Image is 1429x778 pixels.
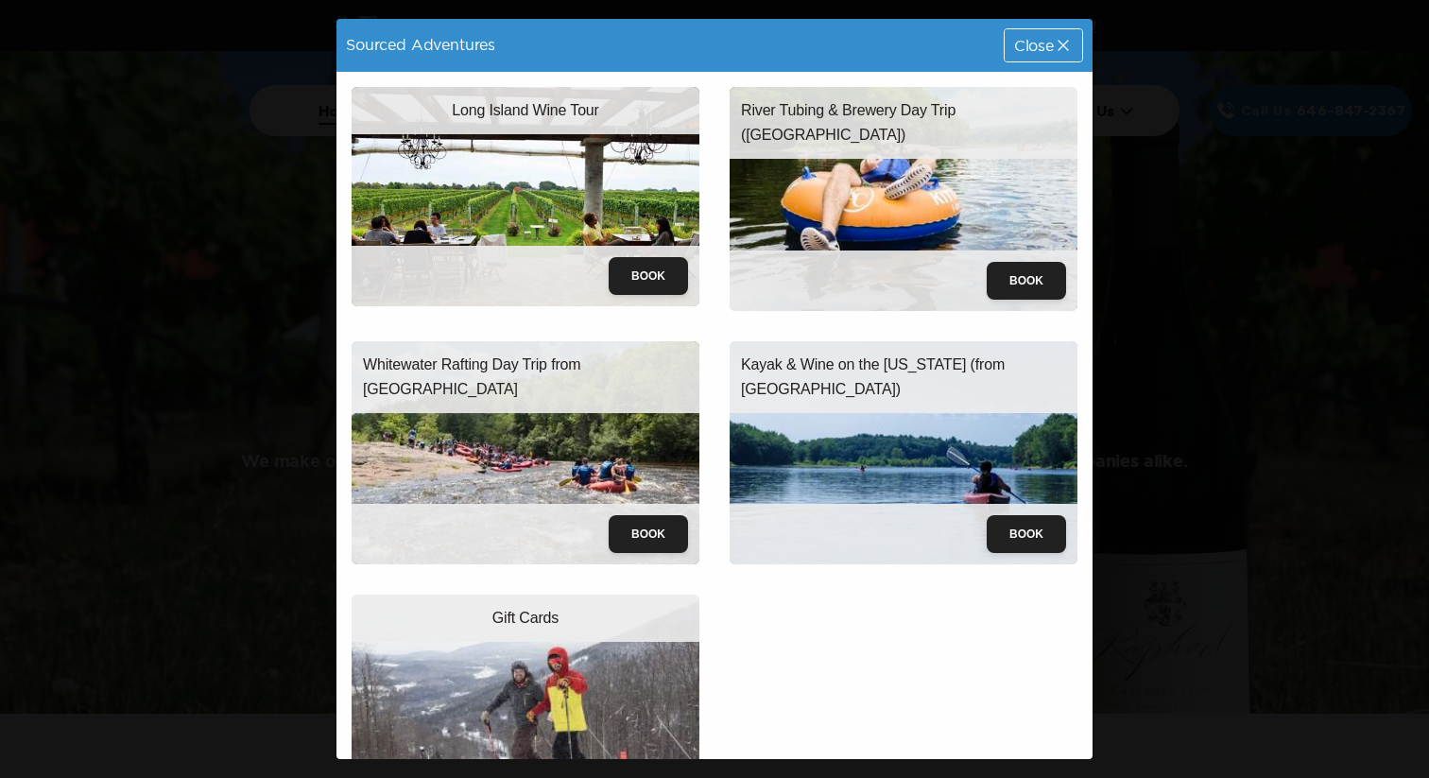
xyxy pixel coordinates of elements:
div: Sourced Adventures [336,26,505,63]
button: Book [609,257,688,295]
p: Kayak & Wine on the [US_STATE] (from [GEOGRAPHIC_DATA]) [741,353,1066,402]
button: Book [987,262,1066,300]
p: River Tubing & Brewery Day Trip ([GEOGRAPHIC_DATA]) [741,98,1066,147]
img: whitewater-rafting.jpeg [352,341,699,565]
p: Gift Cards [492,606,559,631]
button: Book [987,515,1066,553]
p: Whitewater Rafting Day Trip from [GEOGRAPHIC_DATA] [363,353,688,402]
img: river-tubing.jpeg [730,87,1077,311]
img: kayak-wine.jpeg [730,341,1077,565]
button: Book [609,515,688,553]
p: Long Island Wine Tour [452,98,599,123]
span: Close [1014,38,1054,53]
img: wine-tour-trip.jpeg [352,87,699,306]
